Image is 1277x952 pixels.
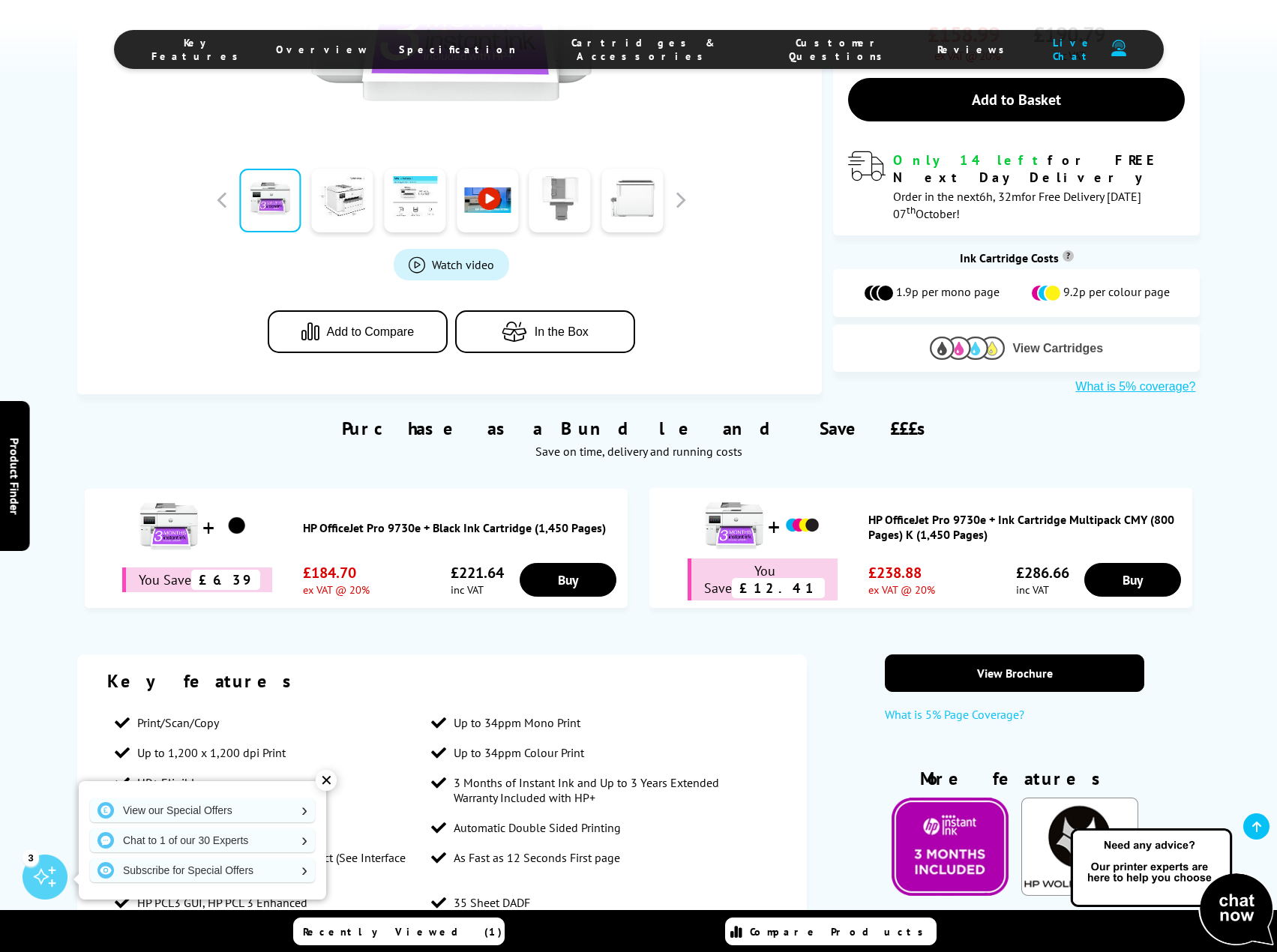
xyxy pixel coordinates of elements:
[139,496,199,556] img: HP OfficeJet Pro 9730e + Black Ink Cartridge (1,450 Pages)
[732,578,825,598] span: £12.41
[1111,40,1126,57] img: user-headset-duotone.svg
[96,444,1182,459] div: Save on time, delivery and running costs
[896,284,1000,302] span: 1.9p per mono page
[885,654,1144,692] a: View Brochure
[1071,379,1200,394] button: What is 5% coverage?
[107,669,778,693] div: Key features
[784,507,821,544] img: HP OfficeJet Pro 9730e + Ink Cartridge Multipack CMY (800 Pages) K (1,450 Pages)
[1021,884,1138,899] a: KeyFeatureModal333
[893,151,1048,169] span: Only 14 left
[868,582,935,597] span: ex VAT @ 20%
[1063,250,1074,262] sup: Cost per page
[893,189,1141,221] span: Order in the next for Free Delivery [DATE] 07 October!
[907,203,916,217] sup: th
[268,310,448,353] button: Add to Compare
[893,151,1185,186] div: for FREE Next Day Delivery
[399,43,516,56] span: Specification
[77,394,1201,466] div: Purchase as a Bundle and Save £££s
[546,36,742,63] span: Cartridges & Accessories
[303,520,619,535] a: HP OfficeJet Pro 9730e + Black Ink Cartridge (1,450 Pages)
[868,563,935,582] span: £238.88
[451,582,504,597] span: inc VAT
[454,895,530,910] span: 35 Sheet DADF
[848,151,1185,220] div: modal_delivery
[293,918,505,945] a: Recently Viewed (1)
[979,189,1021,204] span: 6h, 32m
[1063,284,1170,302] span: 9.2p per colour page
[454,820,621,835] span: Automatic Double Sided Printing
[725,918,937,945] a: Compare Products
[454,850,620,865] span: As Fast as 12 Seconds First page
[1084,563,1181,597] a: Buy
[303,563,370,582] span: £184.70
[1016,563,1069,582] span: £286.66
[892,884,1009,899] a: KeyFeatureModal349
[7,438,22,515] span: Product Finder
[276,43,369,56] span: Overview
[90,828,315,852] a: Chat to 1 of our 30 Experts
[1012,342,1103,355] span: View Cartridges
[137,715,219,730] span: Print/Scan/Copy
[520,563,616,597] a: Buy
[1021,798,1138,896] img: HP Wolf Pro Security
[885,767,1144,798] div: More features
[455,310,635,353] button: In the Box
[885,707,1144,729] a: What is 5% Page Coverage?
[316,770,337,791] div: ✕
[451,563,504,582] span: £221.64
[151,36,246,63] span: Key Features
[327,325,415,339] span: Add to Compare
[1067,826,1277,949] img: Open Live Chat window
[137,745,286,760] span: Up to 1,200 x 1,200 dpi Print
[892,798,1009,896] img: Free 3 Month Instant Ink Trial with HP+*
[454,745,584,760] span: Up to 34ppm Colour Print
[868,512,1185,542] a: HP OfficeJet Pro 9730e + Ink Cartridge Multipack CMY (800 Pages) K (1,450 Pages)
[454,775,733,805] span: 3 Months of Instant Ink and Up to 3 Years Extended Warranty Included with HP+
[303,925,502,939] span: Recently Viewed (1)
[750,925,931,939] span: Compare Products
[833,250,1200,265] div: Ink Cartridge Costs
[704,495,764,555] img: HP OfficeJet Pro 9730e + Ink Cartridge Multipack CMY (800 Pages) K (1,450 Pages)
[191,570,260,590] span: £6.39
[535,325,589,339] span: In the Box
[772,36,907,63] span: Customer Questions
[90,798,315,822] a: View our Special Offers
[137,895,307,910] span: HP PCL3 GUI, HP PCL 3 Enhanced
[844,336,1189,361] button: View Cartridges
[22,849,39,866] div: 3
[90,858,315,882] a: Subscribe for Special Offers
[1042,36,1103,63] span: Live Chat
[1016,582,1069,597] span: inc VAT
[218,507,256,545] img: HP OfficeJet Pro 9730e + Black Ink Cartridge (1,450 Pages)
[688,558,838,600] div: You Save
[394,249,509,280] a: Product_All_Videos
[848,78,1185,121] a: Add to Basket
[454,715,580,730] span: Up to 34ppm Mono Print
[930,337,1005,360] img: Cartridges
[432,257,494,272] span: Watch video
[937,43,1012,56] span: Reviews
[122,567,272,592] div: You Save
[303,582,370,597] span: ex VAT @ 20%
